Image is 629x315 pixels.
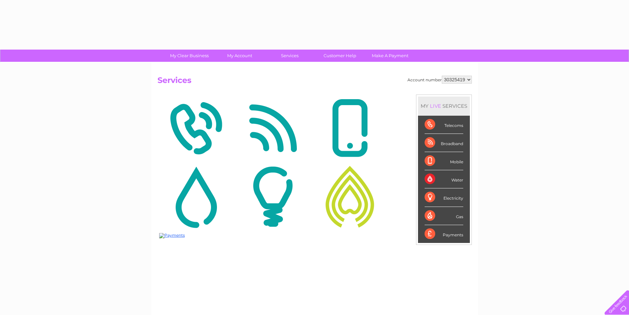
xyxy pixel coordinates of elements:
div: Payments [425,225,463,243]
div: Mobile [425,152,463,170]
div: LIVE [429,103,442,109]
div: Account number [407,76,472,84]
div: Electricity [425,188,463,207]
div: Water [425,170,463,188]
img: Electricity [236,165,310,229]
img: Payments [159,233,185,238]
a: My Account [212,50,267,62]
h2: Services [157,76,472,88]
a: Customer Help [313,50,367,62]
a: My Clear Business [162,50,217,62]
a: Make A Payment [363,50,417,62]
img: Gas [313,165,387,229]
img: Broadband [236,96,310,160]
div: Broadband [425,134,463,152]
div: Telecoms [425,116,463,134]
img: Mobile [313,96,387,160]
div: Gas [425,207,463,225]
div: MY SERVICES [418,97,470,115]
img: Telecoms [159,96,233,160]
a: Services [262,50,317,62]
img: Water [159,165,233,229]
